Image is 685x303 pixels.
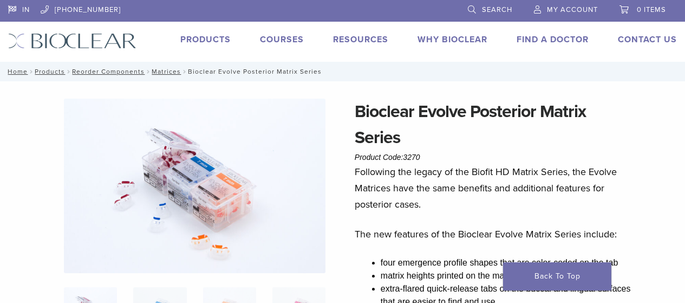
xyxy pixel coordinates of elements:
a: Why Bioclear [417,34,487,45]
span: / [181,69,188,74]
p: Following the legacy of the Biofit HD Matrix Series, the Evolve Matrices have the same benefits a... [355,164,634,212]
a: Courses [260,34,304,45]
span: / [65,69,72,74]
span: / [28,69,35,74]
img: Evolve-refills-2 [64,99,325,273]
span: My Account [547,5,598,14]
a: Matrices [152,68,181,75]
a: Find A Doctor [517,34,589,45]
span: Product Code: [355,153,420,162]
li: matrix heights printed on the matrix for quick identification [381,269,634,282]
span: Search [482,5,512,14]
p: The new features of the Bioclear Evolve Matrix Series include: [355,226,634,242]
h1: Bioclear Evolve Posterior Matrix Series [355,99,634,151]
span: 0 items [637,5,666,14]
li: four emergence profile shapes that are color-coded on the tab [381,256,634,269]
img: Bioclear [8,33,136,49]
a: Back To Top [503,262,611,291]
span: / [145,69,152,74]
a: Products [35,68,65,75]
a: Contact Us [618,34,677,45]
a: Home [4,68,28,75]
span: 3270 [403,153,420,162]
a: Reorder Components [72,68,145,75]
a: Resources [333,34,388,45]
a: Products [180,34,231,45]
